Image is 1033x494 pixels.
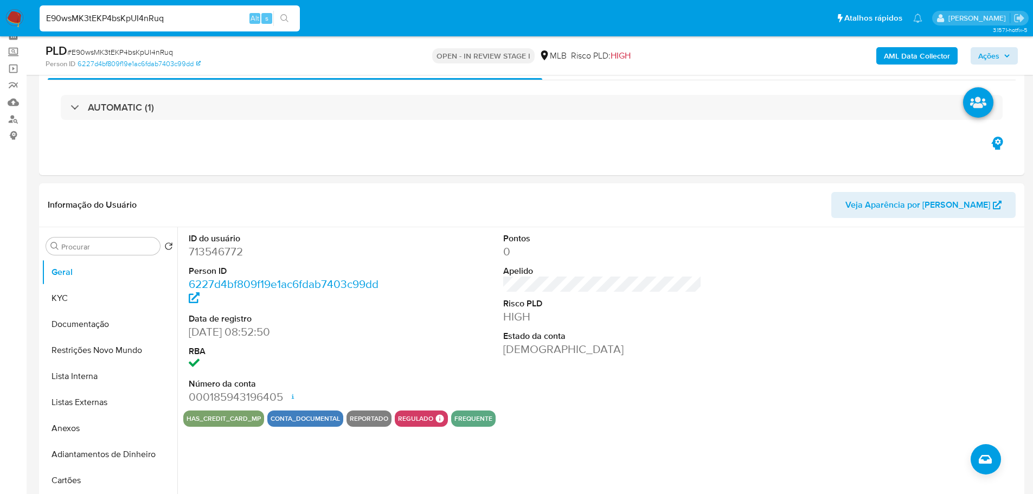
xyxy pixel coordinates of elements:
button: Veja Aparência por [PERSON_NAME] [831,192,1016,218]
button: regulado [398,416,433,421]
dd: [DATE] 08:52:50 [189,324,388,339]
b: Person ID [46,59,75,69]
input: Procurar [61,242,156,252]
button: Ações [971,47,1018,65]
dt: RBA [189,345,388,357]
button: has_credit_card_mp [187,416,261,421]
dt: Person ID [189,265,388,277]
span: s [265,13,268,23]
a: Notificações [913,14,922,23]
dd: 713546772 [189,244,388,259]
p: OPEN - IN REVIEW STAGE I [432,48,535,63]
button: conta_documental [271,416,340,421]
button: KYC [42,285,177,311]
button: Documentação [42,311,177,337]
dt: Risco PLD [503,298,702,310]
button: search-icon [273,11,296,26]
span: Alt [251,13,259,23]
button: Lista Interna [42,363,177,389]
dt: Estado da conta [503,330,702,342]
button: Procurar [50,242,59,251]
span: Atalhos rápidos [844,12,902,24]
button: reportado [350,416,388,421]
span: HIGH [611,49,631,62]
button: frequente [454,416,492,421]
dd: HIGH [503,309,702,324]
span: # E90wsMK3tEKP4bsKpUI4nRuq [67,47,173,57]
span: Risco PLD: [571,50,631,62]
a: Sair [1013,12,1025,24]
button: Geral [42,259,177,285]
b: AML Data Collector [884,47,950,65]
a: 6227d4bf809f19e1ac6fdab7403c99dd [189,276,378,307]
dd: [DEMOGRAPHIC_DATA] [503,342,702,357]
dt: Número da conta [189,378,388,390]
h3: AUTOMATIC (1) [88,101,154,113]
button: Retornar ao pedido padrão [164,242,173,254]
dt: Pontos [503,233,702,245]
button: Anexos [42,415,177,441]
dd: 000185943196405 [189,389,388,405]
b: PLD [46,42,67,59]
dd: 0 [503,244,702,259]
dt: Data de registro [189,313,388,325]
p: lucas.portella@mercadolivre.com [948,13,1010,23]
button: Adiantamentos de Dinheiro [42,441,177,467]
span: Ações [978,47,999,65]
a: 6227d4bf809f19e1ac6fdab7403c99dd [78,59,201,69]
h1: Informação do Usuário [48,200,137,210]
span: Veja Aparência por [PERSON_NAME] [845,192,990,218]
button: Listas Externas [42,389,177,415]
button: AML Data Collector [876,47,958,65]
button: Cartões [42,467,177,493]
div: AUTOMATIC (1) [61,95,1003,120]
button: Restrições Novo Mundo [42,337,177,363]
dt: Apelido [503,265,702,277]
dt: ID do usuário [189,233,388,245]
div: MLB [539,50,567,62]
input: Pesquise usuários ou casos... [40,11,300,25]
span: 3.157.1-hotfix-5 [993,25,1028,34]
